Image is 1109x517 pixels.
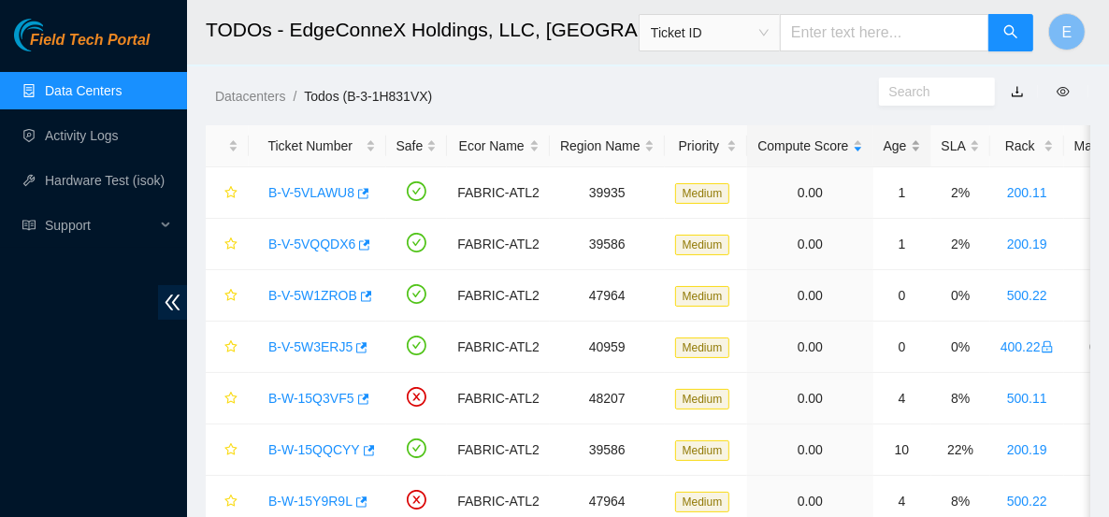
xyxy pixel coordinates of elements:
button: star [216,383,238,413]
button: star [216,280,238,310]
a: B-W-15Y9R9L [268,494,353,509]
a: download [1011,84,1024,99]
td: 0% [931,270,990,322]
span: check-circle [407,336,426,355]
a: 200.19 [1007,237,1047,251]
td: 0.00 [747,424,872,476]
td: 47964 [550,270,665,322]
input: Search [889,81,971,102]
button: download [997,77,1038,107]
td: 8% [931,373,990,424]
td: 1 [873,219,931,270]
span: Ticket ID [651,19,769,47]
td: 39586 [550,424,665,476]
a: Todos (B-3-1H831VX) [304,89,432,104]
span: Medium [675,235,730,255]
a: 200.19 [1007,442,1047,457]
td: 39935 [550,167,665,219]
button: search [988,14,1033,51]
span: star [224,392,238,407]
span: check-circle [407,181,426,201]
td: 40959 [550,322,665,373]
a: Akamai TechnologiesField Tech Portal [14,34,150,58]
td: 2% [931,219,990,270]
td: FABRIC-ATL2 [447,424,550,476]
td: 0.00 [747,219,872,270]
a: Data Centers [45,83,122,98]
a: 500.22 [1007,494,1047,509]
td: FABRIC-ATL2 [447,167,550,219]
span: Medium [675,183,730,204]
span: Medium [675,337,730,358]
td: 1 [873,167,931,219]
td: 22% [931,424,990,476]
span: star [224,237,238,252]
span: read [22,219,36,232]
span: star [224,495,238,510]
a: 200.11 [1007,185,1047,200]
span: check-circle [407,284,426,304]
button: star [216,435,238,465]
span: / [293,89,296,104]
td: 4 [873,373,931,424]
a: B-V-5VLAWU8 [268,185,354,200]
td: 0 [873,322,931,373]
img: Akamai Technologies [14,19,94,51]
span: close-circle [407,490,426,510]
a: B-W-15Q3VF5 [268,391,354,406]
a: B-W-15QQCYY [268,442,360,457]
a: B-V-5W3ERJ5 [268,339,353,354]
button: star [216,332,238,362]
span: Medium [675,389,730,409]
a: Datacenters [215,89,285,104]
a: 500.22 [1007,288,1047,303]
td: 39586 [550,219,665,270]
span: star [224,186,238,201]
span: check-circle [407,438,426,458]
button: star [216,486,238,516]
td: FABRIC-ATL2 [447,322,550,373]
td: 0% [931,322,990,373]
td: 48207 [550,373,665,424]
a: 400.22lock [1001,339,1054,354]
span: E [1062,21,1073,44]
button: star [216,178,238,208]
span: star [224,340,238,355]
td: 0.00 [747,322,872,373]
span: Medium [675,286,730,307]
span: lock [1041,340,1054,353]
a: B-V-5VQQDX6 [268,237,355,251]
td: 0.00 [747,167,872,219]
a: Hardware Test (isok) [45,173,165,188]
span: close-circle [407,387,426,407]
a: Activity Logs [45,128,119,143]
span: search [1003,24,1018,42]
span: star [224,289,238,304]
td: FABRIC-ATL2 [447,270,550,322]
input: Enter text here... [780,14,989,51]
span: check-circle [407,233,426,252]
td: FABRIC-ATL2 [447,219,550,270]
span: eye [1057,85,1070,98]
button: E [1048,13,1086,50]
td: 0.00 [747,373,872,424]
td: 10 [873,424,931,476]
span: Medium [675,492,730,512]
a: B-V-5W1ZROB [268,288,357,303]
span: Medium [675,440,730,461]
td: FABRIC-ATL2 [447,373,550,424]
td: 2% [931,167,990,219]
span: Support [45,207,155,244]
td: 0.00 [747,270,872,322]
a: 500.11 [1007,391,1047,406]
span: double-left [158,285,187,320]
span: Field Tech Portal [30,32,150,50]
span: star [224,443,238,458]
td: 0 [873,270,931,322]
button: star [216,229,238,259]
